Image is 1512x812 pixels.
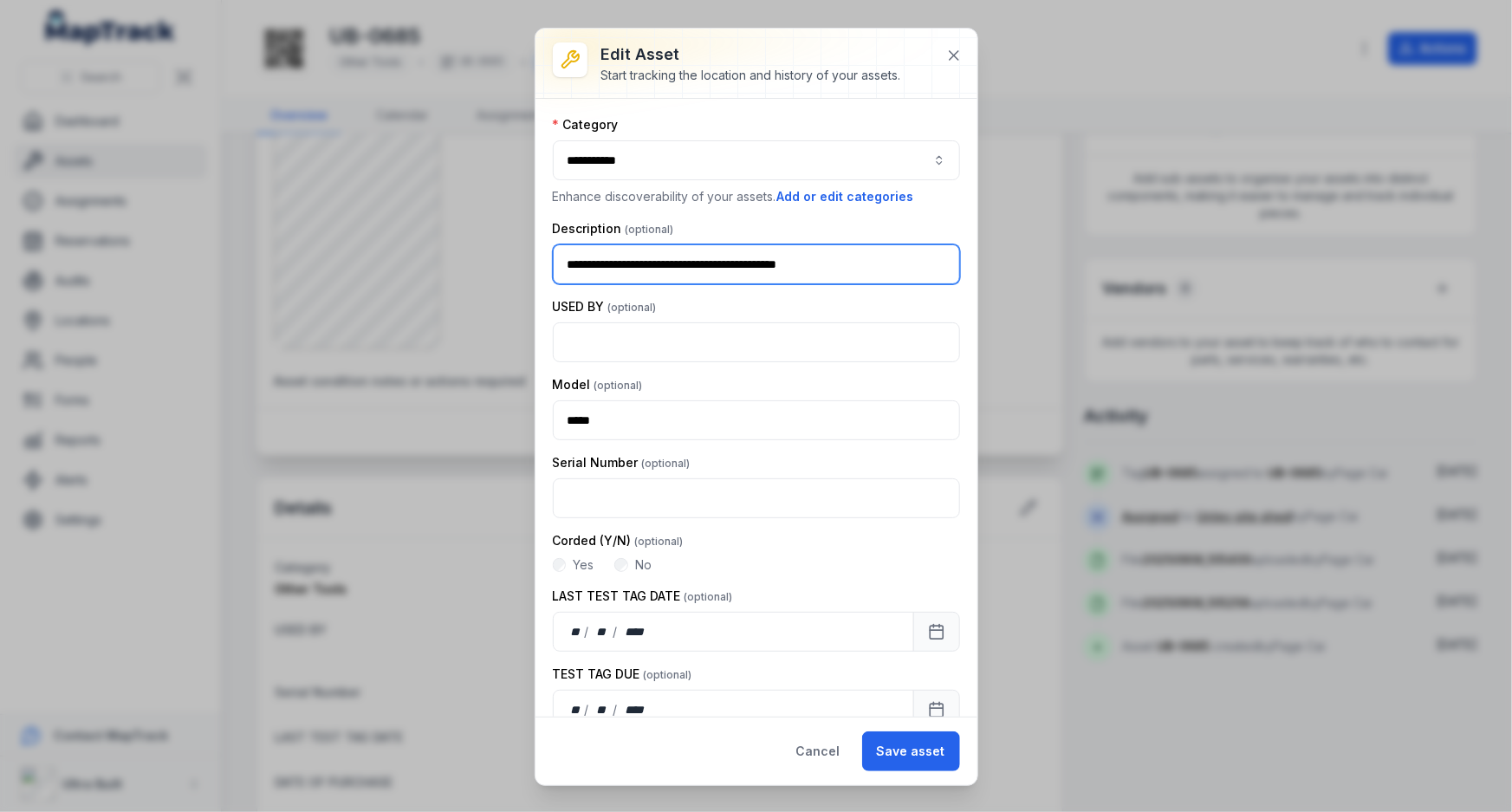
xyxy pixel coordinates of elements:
h3: Edit asset [601,42,901,67]
div: day, [568,701,585,718]
div: month, [590,623,613,640]
label: USED BY [553,298,657,315]
div: year, [620,701,652,718]
label: No [635,556,652,574]
div: year, [620,623,652,640]
label: LAST TEST TAG DATE [553,588,733,605]
div: / [584,701,590,718]
div: month, [590,701,613,718]
button: Add or edit categories [776,187,915,206]
div: / [613,701,620,718]
button: Calendar [913,612,960,652]
button: Calendar [913,690,960,730]
label: Serial Number [553,454,691,471]
label: Description [553,220,674,237]
label: TEST TAG DUE [553,666,692,683]
label: Corded (Y/N) [553,532,684,549]
label: Yes [573,556,594,574]
button: Save asset [862,731,960,771]
label: Category [553,116,619,133]
div: / [584,623,590,640]
p: Enhance discoverability of your assets. [553,187,960,206]
div: Start tracking the location and history of your assets. [601,67,901,84]
div: day, [568,623,585,640]
label: Model [553,376,643,393]
div: / [613,623,620,640]
button: Cancel [782,731,855,771]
